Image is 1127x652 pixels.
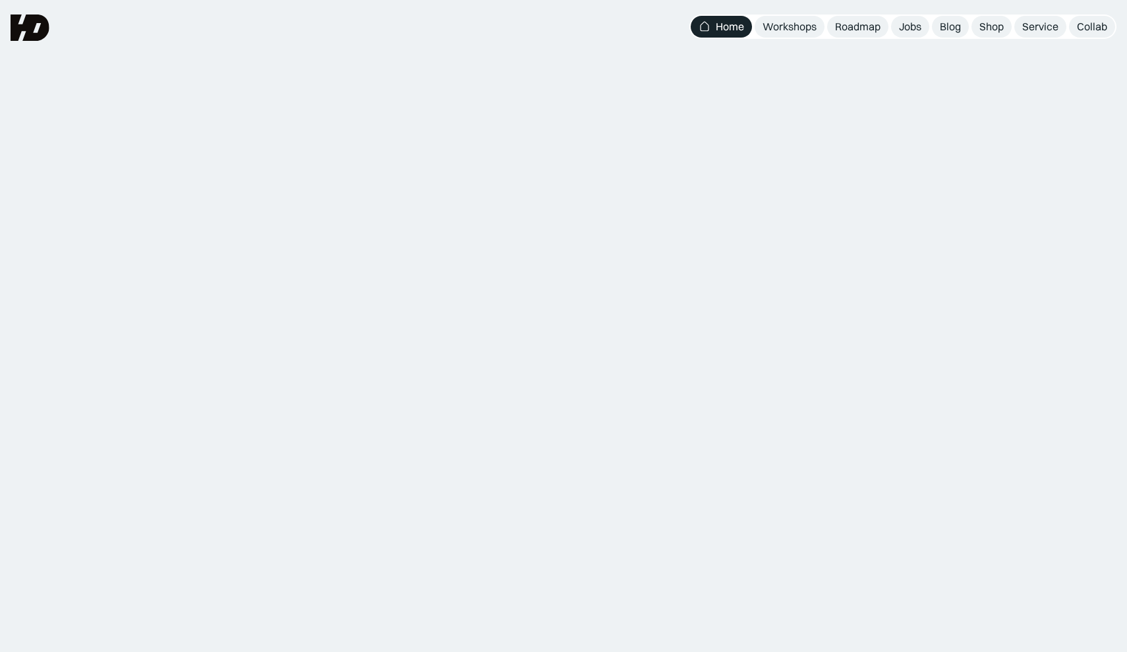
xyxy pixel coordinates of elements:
[1014,16,1066,38] a: Service
[716,20,744,34] div: Home
[1077,20,1107,34] div: Collab
[827,16,888,38] a: Roadmap
[763,20,817,34] div: Workshops
[932,16,969,38] a: Blog
[971,16,1012,38] a: Shop
[755,16,824,38] a: Workshops
[891,16,929,38] a: Jobs
[691,16,752,38] a: Home
[1069,16,1115,38] a: Collab
[899,20,921,34] div: Jobs
[940,20,961,34] div: Blog
[979,20,1004,34] div: Shop
[1022,20,1058,34] div: Service
[835,20,881,34] div: Roadmap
